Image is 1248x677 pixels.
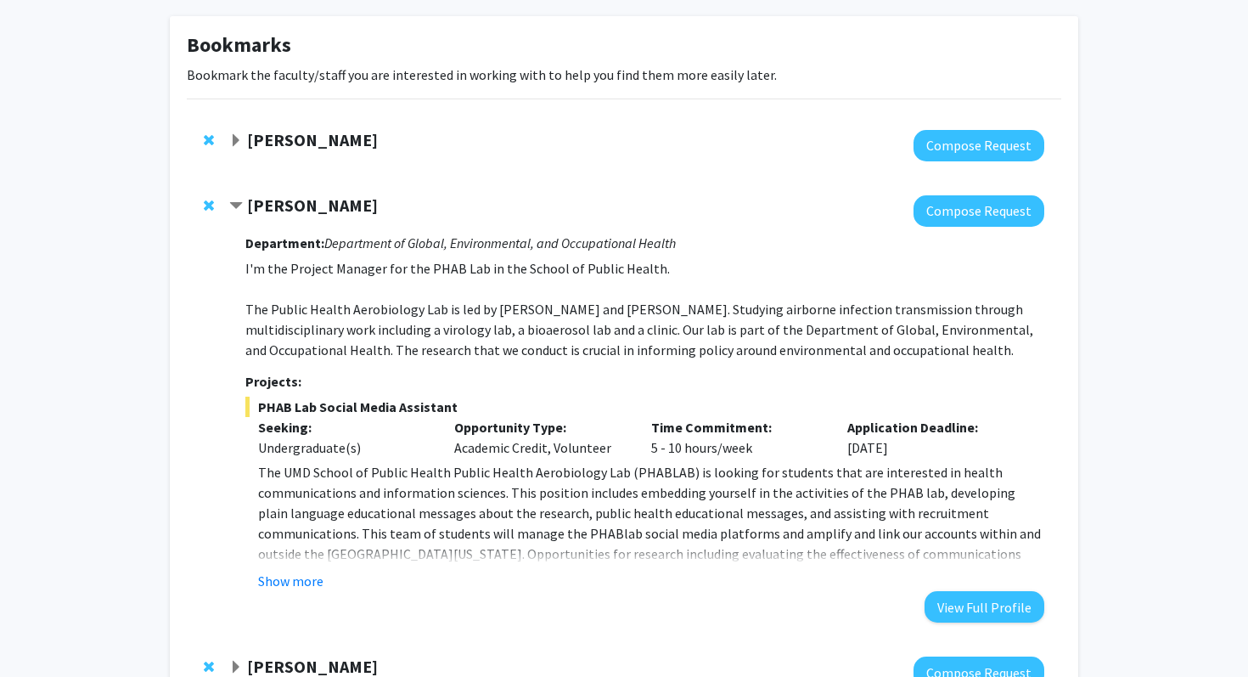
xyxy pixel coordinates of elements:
strong: [PERSON_NAME] [247,129,378,150]
span: Expand Shachar Gazit-Rosenthal Bookmark [229,134,243,148]
div: Undergraduate(s) [258,437,430,458]
strong: [PERSON_NAME] [247,656,378,677]
p: Application Deadline: [847,417,1019,437]
strong: Department: [245,234,324,251]
i: Department of Global, Environmental, and Occupational Health [324,234,676,251]
p: I'm the Project Manager for the PHAB Lab in the School of Public Health. [245,258,1044,360]
span: Remove Heather Wipfli from bookmarks [204,660,214,674]
iframe: Chat [13,601,72,664]
span: Contract Isabel Sierra Bookmark [229,200,243,213]
button: Compose Request to Isabel Sierra [914,195,1044,227]
button: Show more [258,571,323,591]
span: Remove Shachar Gazit-Rosenthal from bookmarks [204,133,214,147]
span: Expand Heather Wipfli Bookmark [229,661,243,674]
strong: Projects: [245,373,301,390]
div: 5 - 10 hours/week [638,417,835,458]
div: [DATE] [835,417,1032,458]
span: PHAB Lab Social Media Assistant [245,397,1044,417]
p: Opportunity Type: [454,417,626,437]
p: The Public Health Aerobiology Lab is led by [PERSON_NAME] and [PERSON_NAME]. Studying airborne in... [245,299,1044,360]
span: Remove Isabel Sierra from bookmarks [204,199,214,212]
p: Seeking: [258,417,430,437]
button: View Full Profile [925,591,1044,623]
p: Time Commitment: [651,417,823,437]
strong: [PERSON_NAME] [247,195,378,216]
div: Academic Credit, Volunteer [441,417,638,458]
p: The UMD School of Public Health Public Health Aerobiology Lab (PHABLAB) is looking for students t... [258,462,1044,584]
h1: Bookmarks [187,33,1061,58]
button: Compose Request to Shachar Gazit-Rosenthal [914,130,1044,161]
p: Bookmark the faculty/staff you are interested in working with to help you find them more easily l... [187,65,1061,85]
